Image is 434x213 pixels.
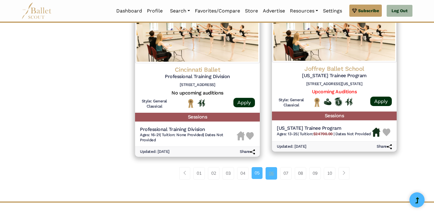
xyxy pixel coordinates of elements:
[349,5,382,17] a: Subscribe
[335,132,371,136] span: Dates Not Provided
[320,5,344,17] a: Settings
[140,90,255,96] h5: No upcoming auditions
[324,98,331,105] img: Offers Financial Aid
[370,97,392,106] a: Apply
[135,2,260,63] img: Logo
[140,82,255,88] h6: [STREET_ADDRESS]
[144,5,165,17] a: Profile
[198,99,205,107] img: In Person
[193,167,205,179] a: 01
[313,132,333,136] b: $24700.00
[187,99,195,108] img: National
[277,73,392,79] h5: [US_STATE] Trainee Program
[334,98,342,106] img: Offers Scholarship
[237,167,249,179] a: 04
[192,5,242,17] a: Favorites/Compare
[352,7,357,14] img: gem.svg
[277,65,392,73] h4: Joffrey Ballet School
[168,5,192,17] a: Search
[246,132,254,140] img: Heart
[237,131,245,140] img: Housing Unavailable
[114,5,144,17] a: Dashboard
[377,144,392,149] h6: Share
[309,167,321,179] a: 09
[277,144,307,149] h6: Updated: [DATE]
[324,167,335,179] a: 10
[260,5,287,17] a: Advertise
[140,132,223,142] span: Dates Not Provided
[140,149,170,154] h6: Updated: [DATE]
[277,81,392,87] h6: [STREET_ADDRESS][US_STATE]
[162,132,203,137] span: Tuition: None Provided
[295,167,306,179] a: 08
[358,7,379,14] span: Subscribe
[300,132,334,136] span: Tuition:
[277,98,306,108] h6: Style: General Classical
[140,132,160,137] span: Ages: 16-21
[140,66,255,74] h4: Cincinnati Ballet
[277,132,371,137] h6: | |
[287,5,320,17] a: Resources
[179,167,353,179] nav: Page navigation example
[252,167,263,179] a: 05
[266,167,277,179] a: 06
[208,167,219,179] a: 02
[240,149,255,154] h6: Share
[140,132,237,143] h6: | |
[272,112,397,120] h5: Sessions
[233,98,255,107] a: Apply
[140,74,255,80] h5: Professional Training Division
[222,167,234,179] a: 03
[272,2,397,62] img: Logo
[140,99,169,109] h6: Style: General Classical
[280,167,292,179] a: 07
[140,126,237,133] h5: Professional Training Division
[135,113,260,122] h5: Sessions
[345,98,353,106] img: In Person
[277,132,298,136] span: Ages: 13-25
[242,5,260,17] a: Store
[277,125,371,132] h5: [US_STATE] Trainee Program
[312,89,357,94] a: Upcoming Auditions
[372,128,380,137] img: Housing Available
[383,129,390,136] img: Heart
[313,98,321,107] img: National
[387,5,412,17] a: Log Out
